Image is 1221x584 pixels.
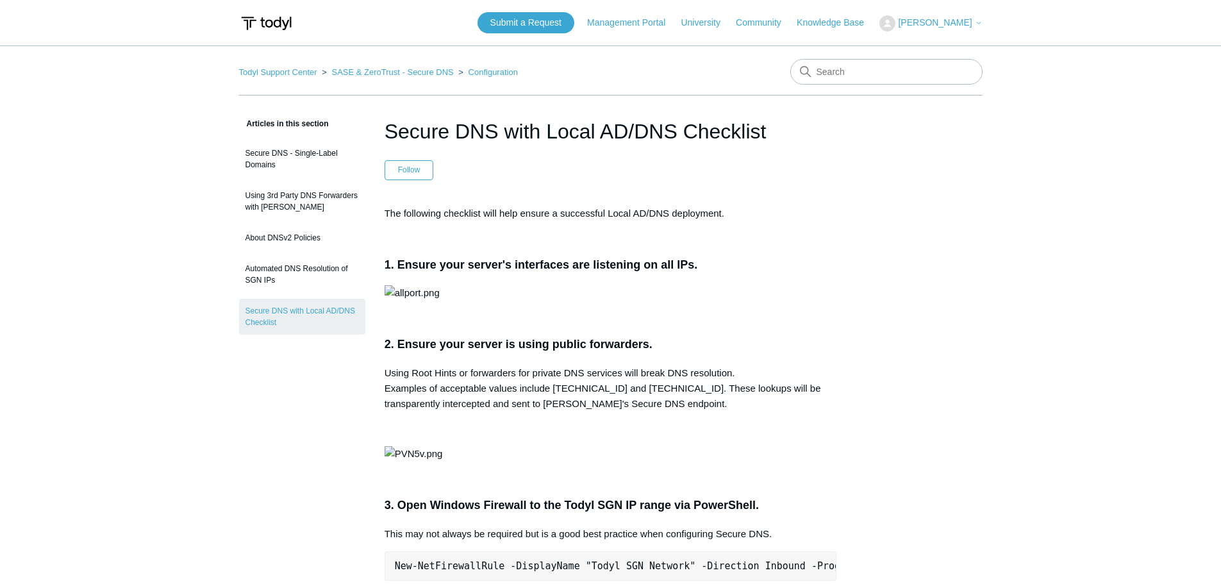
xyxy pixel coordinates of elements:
[239,119,329,128] span: Articles in this section
[385,526,837,542] p: This may not always be required but is a good best practice when configuring Secure DNS.
[469,67,518,77] a: Configuration
[385,206,837,221] p: The following checklist will help ensure a successful Local AD/DNS deployment.
[681,16,733,29] a: University
[239,67,320,77] li: Todyl Support Center
[385,160,434,179] button: Follow Article
[879,15,982,31] button: [PERSON_NAME]
[385,285,440,301] img: allport.png
[790,59,983,85] input: Search
[898,17,972,28] span: [PERSON_NAME]
[385,335,837,354] h3: 2. Ensure your server is using public forwarders.
[385,365,837,412] p: Using Root Hints or forwarders for private DNS services will break DNS resolution. Examples of ac...
[736,16,794,29] a: Community
[587,16,678,29] a: Management Portal
[239,226,365,250] a: About DNSv2 Policies
[239,299,365,335] a: Secure DNS with Local AD/DNS Checklist
[239,67,317,77] a: Todyl Support Center
[239,141,365,177] a: Secure DNS - Single-Label Domains
[385,116,837,147] h1: Secure DNS with Local AD/DNS Checklist
[797,16,877,29] a: Knowledge Base
[385,256,837,274] h3: 1. Ensure your server's interfaces are listening on all IPs.
[478,12,574,33] a: Submit a Request
[239,12,294,35] img: Todyl Support Center Help Center home page
[385,551,837,581] pre: New-NetFirewallRule -DisplayName "Todyl SGN Network" -Direction Inbound -Program Any -LocalAddres...
[331,67,453,77] a: SASE & ZeroTrust - Secure DNS
[319,67,456,77] li: SASE & ZeroTrust - Secure DNS
[385,446,443,462] img: PVN5v.png
[239,256,365,292] a: Automated DNS Resolution of SGN IPs
[456,67,518,77] li: Configuration
[239,183,365,219] a: Using 3rd Party DNS Forwarders with [PERSON_NAME]
[385,496,837,515] h3: 3. Open Windows Firewall to the Todyl SGN IP range via PowerShell.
